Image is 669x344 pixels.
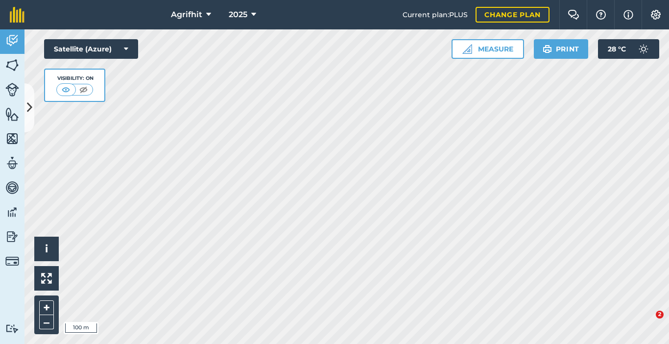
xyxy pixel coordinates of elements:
[39,315,54,329] button: –
[41,273,52,284] img: Four arrows, one pointing top left, one top right, one bottom right and the last bottom left
[5,131,19,146] img: svg+xml;base64,PHN2ZyB4bWxucz0iaHR0cDovL3d3dy53My5vcmcvMjAwMC9zdmciIHdpZHRoPSI1NiIgaGVpZ2h0PSI2MC...
[568,10,579,20] img: Two speech bubbles overlapping with the left bubble in the forefront
[634,39,653,59] img: svg+xml;base64,PD94bWwgdmVyc2lvbj0iMS4wIiBlbmNvZGluZz0idXRmLTgiPz4KPCEtLSBHZW5lcmF0b3I6IEFkb2JlIE...
[171,9,202,21] span: Agrifhit
[229,9,247,21] span: 2025
[595,10,607,20] img: A question mark icon
[403,9,468,20] span: Current plan : PLUS
[45,243,48,255] span: i
[5,33,19,48] img: svg+xml;base64,PD94bWwgdmVyc2lvbj0iMS4wIiBlbmNvZGluZz0idXRmLTgiPz4KPCEtLSBHZW5lcmF0b3I6IEFkb2JlIE...
[5,107,19,122] img: svg+xml;base64,PHN2ZyB4bWxucz0iaHR0cDovL3d3dy53My5vcmcvMjAwMC9zdmciIHdpZHRoPSI1NiIgaGVpZ2h0PSI2MC...
[5,83,19,97] img: svg+xml;base64,PD94bWwgdmVyc2lvbj0iMS4wIiBlbmNvZGluZz0idXRmLTgiPz4KPCEtLSBHZW5lcmF0b3I6IEFkb2JlIE...
[598,39,659,59] button: 28 °C
[452,39,524,59] button: Measure
[56,74,94,82] div: Visibility: On
[5,254,19,268] img: svg+xml;base64,PD94bWwgdmVyc2lvbj0iMS4wIiBlbmNvZGluZz0idXRmLTgiPz4KPCEtLSBHZW5lcmF0b3I6IEFkb2JlIE...
[34,237,59,261] button: i
[60,85,72,95] img: svg+xml;base64,PHN2ZyB4bWxucz0iaHR0cDovL3d3dy53My5vcmcvMjAwMC9zdmciIHdpZHRoPSI1MCIgaGVpZ2h0PSI0MC...
[534,39,589,59] button: Print
[476,7,550,23] a: Change plan
[10,7,24,23] img: fieldmargin Logo
[608,39,626,59] span: 28 ° C
[5,58,19,73] img: svg+xml;base64,PHN2ZyB4bWxucz0iaHR0cDovL3d3dy53My5vcmcvMjAwMC9zdmciIHdpZHRoPSI1NiIgaGVpZ2h0PSI2MC...
[5,180,19,195] img: svg+xml;base64,PD94bWwgdmVyc2lvbj0iMS4wIiBlbmNvZGluZz0idXRmLTgiPz4KPCEtLSBHZW5lcmF0b3I6IEFkb2JlIE...
[5,156,19,171] img: svg+xml;base64,PD94bWwgdmVyc2lvbj0iMS4wIiBlbmNvZGluZz0idXRmLTgiPz4KPCEtLSBHZW5lcmF0b3I6IEFkb2JlIE...
[5,324,19,333] img: svg+xml;base64,PD94bWwgdmVyc2lvbj0iMS4wIiBlbmNvZGluZz0idXRmLTgiPz4KPCEtLSBHZW5lcmF0b3I6IEFkb2JlIE...
[77,85,90,95] img: svg+xml;base64,PHN2ZyB4bWxucz0iaHR0cDovL3d3dy53My5vcmcvMjAwMC9zdmciIHdpZHRoPSI1MCIgaGVpZ2h0PSI0MC...
[543,43,552,55] img: svg+xml;base64,PHN2ZyB4bWxucz0iaHR0cDovL3d3dy53My5vcmcvMjAwMC9zdmciIHdpZHRoPSIxOSIgaGVpZ2h0PSIyNC...
[623,9,633,21] img: svg+xml;base64,PHN2ZyB4bWxucz0iaHR0cDovL3d3dy53My5vcmcvMjAwMC9zdmciIHdpZHRoPSIxNyIgaGVpZ2h0PSIxNy...
[636,311,659,334] iframe: Intercom live chat
[656,311,664,319] span: 2
[5,229,19,244] img: svg+xml;base64,PD94bWwgdmVyc2lvbj0iMS4wIiBlbmNvZGluZz0idXRmLTgiPz4KPCEtLSBHZW5lcmF0b3I6IEFkb2JlIE...
[5,205,19,220] img: svg+xml;base64,PD94bWwgdmVyc2lvbj0iMS4wIiBlbmNvZGluZz0idXRmLTgiPz4KPCEtLSBHZW5lcmF0b3I6IEFkb2JlIE...
[39,300,54,315] button: +
[462,44,472,54] img: Ruler icon
[650,10,662,20] img: A cog icon
[44,39,138,59] button: Satellite (Azure)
